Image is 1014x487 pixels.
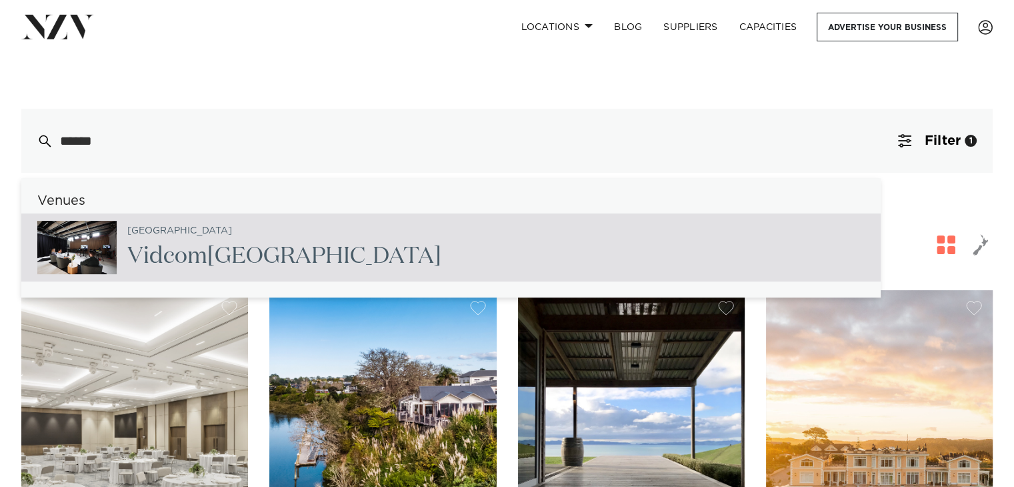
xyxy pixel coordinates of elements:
[510,13,603,41] a: Locations
[21,15,94,39] img: nzv-logo.png
[37,221,117,274] img: fpNyyjOMfshso35ibBqiA82VxNoSXj45vJzyDQC5.jpg
[127,245,207,268] span: Vidcom
[21,194,881,208] h6: Venues
[729,13,808,41] a: Capacities
[603,13,653,41] a: BLOG
[653,13,728,41] a: SUPPLIERS
[127,226,232,236] small: [GEOGRAPHIC_DATA]
[817,13,958,41] a: Advertise your business
[127,241,441,272] h2: [GEOGRAPHIC_DATA]
[882,109,993,173] button: Filter1
[925,134,961,147] span: Filter
[965,135,977,147] div: 1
